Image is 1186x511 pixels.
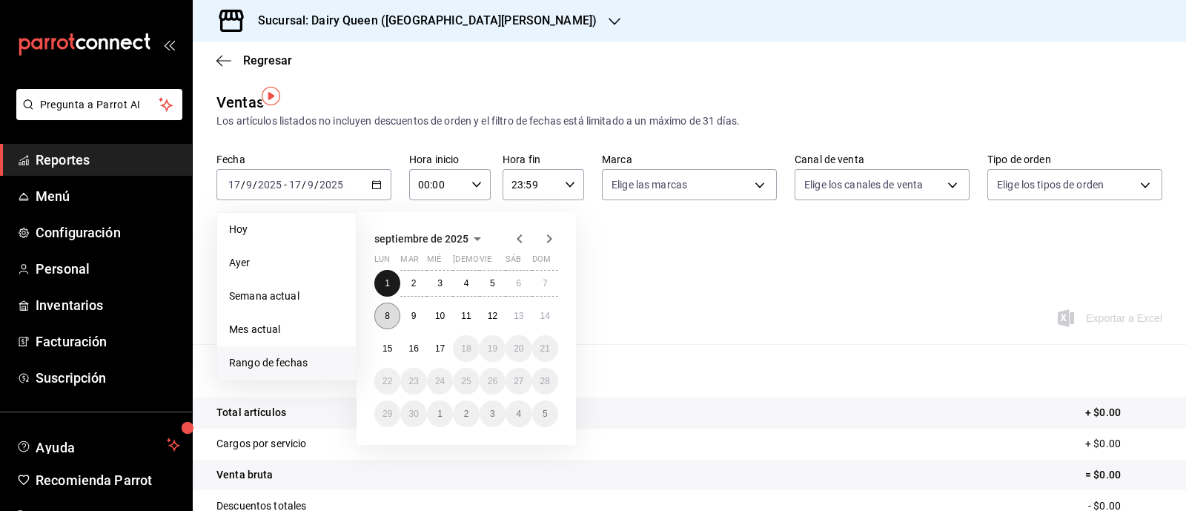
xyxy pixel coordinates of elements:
[480,303,506,329] button: 12 de septiembre de 2025
[216,113,1162,129] div: Los artículos listados no incluyen descuentos de orden y el filtro de fechas está limitado a un m...
[503,154,584,165] label: Hora fin
[411,311,417,321] abbr: 9 de septiembre de 2025
[216,467,273,483] p: Venta bruta
[543,409,548,419] abbr: 5 de octubre de 2025
[453,254,540,270] abbr: jueves
[480,270,506,297] button: 5 de septiembre de 2025
[374,233,468,245] span: septiembre de 2025
[464,409,469,419] abbr: 2 de octubre de 2025
[997,177,1104,192] span: Elige los tipos de orden
[382,343,392,354] abbr: 15 de septiembre de 2025
[216,91,264,113] div: Ventas
[612,177,687,192] span: Elige las marcas
[374,270,400,297] button: 1 de septiembre de 2025
[490,409,495,419] abbr: 3 de octubre de 2025
[229,355,344,371] span: Rango de fechas
[437,278,443,289] abbr: 3 de septiembre de 2025
[532,335,558,362] button: 21 de septiembre de 2025
[400,303,426,329] button: 9 de septiembre de 2025
[241,179,245,191] span: /
[408,409,418,419] abbr: 30 de septiembre de 2025
[514,311,523,321] abbr: 13 de septiembre de 2025
[506,335,531,362] button: 20 de septiembre de 2025
[480,335,506,362] button: 19 de septiembre de 2025
[36,222,180,243] span: Configuración
[435,376,445,386] abbr: 24 de septiembre de 2025
[514,376,523,386] abbr: 27 de septiembre de 2025
[229,322,344,337] span: Mes actual
[506,270,531,297] button: 6 de septiembre de 2025
[382,409,392,419] abbr: 29 de septiembre de 2025
[427,368,453,395] button: 24 de septiembre de 2025
[374,303,400,329] button: 8 de septiembre de 2025
[385,311,390,321] abbr: 8 de septiembre de 2025
[229,255,344,271] span: Ayer
[453,368,479,395] button: 25 de septiembre de 2025
[400,270,426,297] button: 2 de septiembre de 2025
[480,368,506,395] button: 26 de septiembre de 2025
[163,39,175,50] button: open_drawer_menu
[795,154,970,165] label: Canal de venta
[427,254,441,270] abbr: miércoles
[453,303,479,329] button: 11 de septiembre de 2025
[314,179,319,191] span: /
[253,179,257,191] span: /
[461,376,471,386] abbr: 25 de septiembre de 2025
[307,179,314,191] input: --
[257,179,282,191] input: ----
[374,254,390,270] abbr: lunes
[427,270,453,297] button: 3 de septiembre de 2025
[1085,467,1162,483] p: = $0.00
[506,400,531,427] button: 4 de octubre de 2025
[36,368,180,388] span: Suscripción
[411,278,417,289] abbr: 2 de septiembre de 2025
[602,154,777,165] label: Marca
[532,368,558,395] button: 28 de septiembre de 2025
[400,400,426,427] button: 30 de septiembre de 2025
[36,295,180,315] span: Inventarios
[804,177,923,192] span: Elige los canales de venta
[540,376,550,386] abbr: 28 de septiembre de 2025
[453,335,479,362] button: 18 de septiembre de 2025
[10,108,182,123] a: Pregunta a Parrot AI
[540,311,550,321] abbr: 14 de septiembre de 2025
[319,179,344,191] input: ----
[488,376,497,386] abbr: 26 de septiembre de 2025
[514,343,523,354] abbr: 20 de septiembre de 2025
[532,270,558,297] button: 7 de septiembre de 2025
[435,311,445,321] abbr: 10 de septiembre de 2025
[216,53,292,67] button: Regresar
[229,289,344,304] span: Semana actual
[246,12,597,30] h3: Sucursal: Dairy Queen ([GEOGRAPHIC_DATA][PERSON_NAME])
[540,343,550,354] abbr: 21 de septiembre de 2025
[36,259,180,279] span: Personal
[516,278,521,289] abbr: 6 de septiembre de 2025
[532,254,551,270] abbr: domingo
[216,436,307,452] p: Cargos por servicio
[400,254,418,270] abbr: martes
[374,400,400,427] button: 29 de septiembre de 2025
[36,436,161,454] span: Ayuda
[302,179,306,191] span: /
[16,89,182,120] button: Pregunta a Parrot AI
[284,179,287,191] span: -
[1085,405,1162,421] p: + $0.00
[382,376,392,386] abbr: 22 de septiembre de 2025
[488,343,497,354] abbr: 19 de septiembre de 2025
[374,335,400,362] button: 15 de septiembre de 2025
[245,179,253,191] input: --
[427,400,453,427] button: 1 de octubre de 2025
[488,311,497,321] abbr: 12 de septiembre de 2025
[409,154,491,165] label: Hora inicio
[36,186,180,206] span: Menú
[36,150,180,170] span: Reportes
[532,400,558,427] button: 5 de octubre de 2025
[453,270,479,297] button: 4 de septiembre de 2025
[490,278,495,289] abbr: 5 de septiembre de 2025
[480,400,506,427] button: 3 de octubre de 2025
[987,154,1162,165] label: Tipo de orden
[40,97,159,113] span: Pregunta a Parrot AI
[243,53,292,67] span: Regresar
[400,335,426,362] button: 16 de septiembre de 2025
[506,368,531,395] button: 27 de septiembre de 2025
